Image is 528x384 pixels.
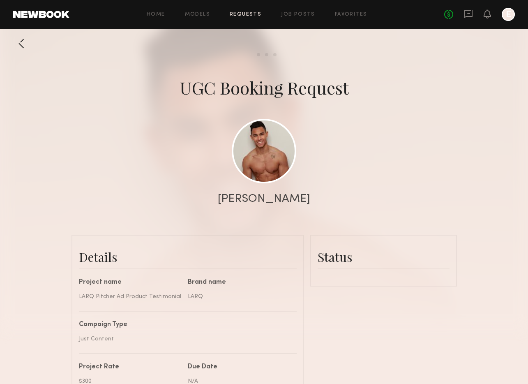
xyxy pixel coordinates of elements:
a: E [502,8,515,21]
a: Requests [230,12,261,17]
div: LARQ Pitcher Ad Product Testimonial [79,292,182,301]
div: Project Rate [79,364,182,370]
div: Just Content [79,335,291,343]
div: Campaign Type [79,322,291,328]
div: UGC Booking Request [180,76,349,99]
div: LARQ [188,292,291,301]
div: Brand name [188,279,291,286]
a: Favorites [335,12,367,17]
a: Job Posts [281,12,315,17]
div: Due Date [188,364,291,370]
div: Project name [79,279,182,286]
div: Status [318,249,450,265]
div: [PERSON_NAME] [218,193,310,205]
a: Models [185,12,210,17]
div: Details [79,249,297,265]
a: Home [147,12,165,17]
